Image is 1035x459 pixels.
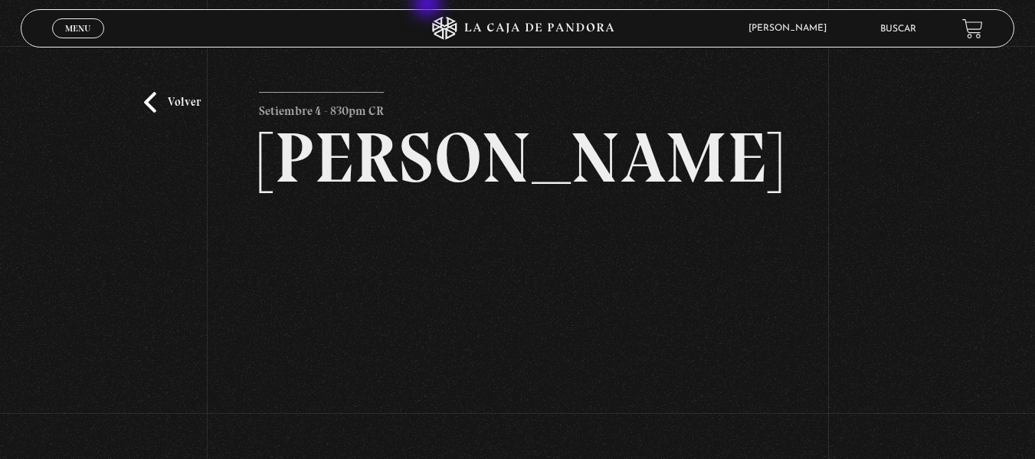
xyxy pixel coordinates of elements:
[259,123,775,193] h2: [PERSON_NAME]
[144,92,201,113] a: Volver
[880,25,916,34] a: Buscar
[259,92,384,123] p: Setiembre 4 - 830pm CR
[741,24,842,33] span: [PERSON_NAME]
[962,18,983,38] a: View your shopping cart
[65,24,90,33] span: Menu
[60,37,96,48] span: Cerrar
